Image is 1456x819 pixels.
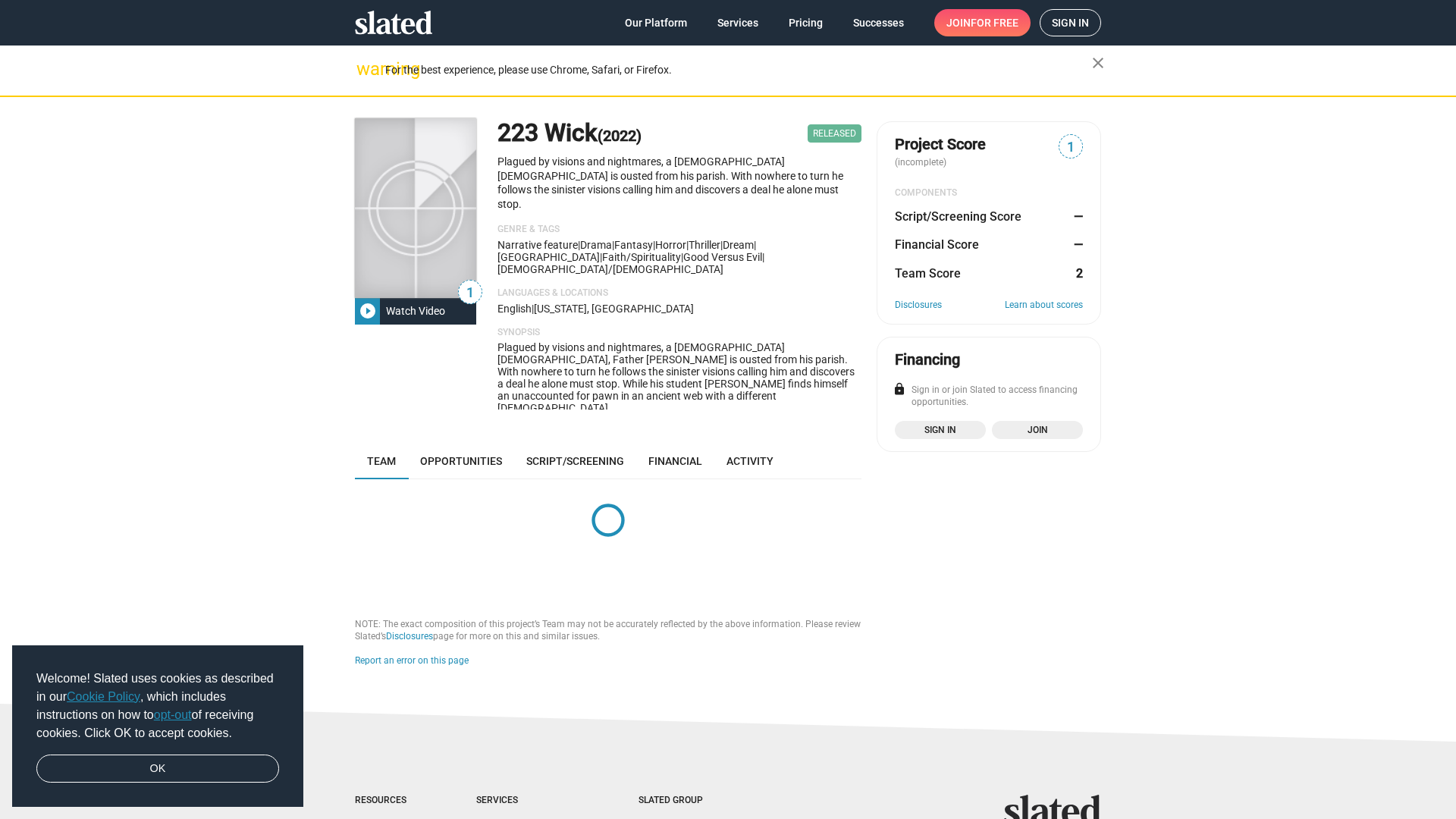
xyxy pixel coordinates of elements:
dd: 2 [1068,265,1083,281]
a: Joinfor free [934,9,1031,36]
span: Welcome! Slated uses cookies as described in our , which includes instructions on how to of recei... [36,670,279,742]
span: faith/spirituality [602,251,681,263]
a: Our Platform [613,9,699,36]
mat-icon: lock [893,382,906,396]
a: Sign in [895,421,986,439]
span: (2022) [598,127,642,145]
button: Watch Video [355,297,476,325]
span: Horror [655,239,686,251]
span: | [600,251,602,263]
p: Genre & Tags [497,224,861,236]
dd: — [1068,237,1083,253]
dt: Script/Screening Score [895,209,1021,224]
h1: 223 Wick [497,117,642,149]
div: NOTE: The exact composition of this project’s Team may not be accurately reflected by the above i... [355,619,861,643]
p: Plagued by visions and nightmares, a [DEMOGRAPHIC_DATA] [DEMOGRAPHIC_DATA] is ousted from his par... [497,155,861,211]
span: Sign in [1052,10,1089,36]
dt: Team Score [895,265,961,281]
span: Join [1001,422,1074,438]
span: [GEOGRAPHIC_DATA] [497,251,600,263]
span: | [754,239,756,251]
span: Thriller [689,239,720,251]
a: opt-out [154,708,192,721]
span: Join [946,9,1018,36]
span: Our Platform [625,9,687,36]
p: Synopsis [497,327,861,339]
a: dismiss cookie message [36,755,279,783]
span: [DEMOGRAPHIC_DATA]/[DEMOGRAPHIC_DATA] [497,263,723,275]
span: | [653,239,655,251]
span: Services [717,9,758,36]
span: 1 [1059,137,1082,158]
span: Plagued by visions and nightmares, a [DEMOGRAPHIC_DATA] [DEMOGRAPHIC_DATA], Father [PERSON_NAME] ... [497,341,855,414]
span: Sign in [904,422,977,438]
mat-icon: close [1089,54,1107,72]
a: Successes [841,9,916,36]
a: Sign in [1040,9,1101,36]
a: Financial [636,443,714,479]
a: Learn about scores [1005,300,1083,312]
span: | [686,239,689,251]
span: | [578,239,580,251]
div: Watch Video [380,297,451,325]
span: Activity [726,455,773,467]
a: Activity [714,443,786,479]
a: Team [355,443,408,479]
span: Successes [853,9,904,36]
span: Script/Screening [526,455,624,467]
mat-icon: warning [356,60,375,78]
div: Sign in or join Slated to access financing opportunities. [895,384,1083,409]
div: Resources [355,795,416,807]
a: Cookie Policy [67,690,140,703]
span: English [497,303,532,315]
a: Disclosures [386,631,433,642]
p: Languages & Locations [497,287,861,300]
span: (incomplete) [895,157,949,168]
span: | [681,251,683,263]
a: Opportunities [408,443,514,479]
span: | [720,239,723,251]
div: cookieconsent [12,645,303,808]
dt: Financial Score [895,237,979,253]
dd: — [1068,209,1083,224]
span: dream [723,239,754,251]
div: Slated Group [639,795,742,807]
span: 1 [459,283,482,303]
span: Financial [648,455,702,467]
span: Pricing [789,9,823,36]
mat-icon: play_circle_filled [359,302,377,320]
a: Disclosures [895,300,942,312]
a: Services [705,9,770,36]
span: Released [808,124,861,143]
span: for free [971,9,1018,36]
div: For the best experience, please use Chrome, Safari, or Firefox. [385,60,1092,80]
span: | [532,303,534,315]
span: [US_STATE], [GEOGRAPHIC_DATA] [534,303,694,315]
a: Pricing [777,9,835,36]
span: Project Score [895,134,986,155]
div: Financing [895,350,960,370]
span: good versus evil [683,251,762,263]
a: Join [992,421,1083,439]
span: Narrative feature [497,239,578,251]
span: | [612,239,614,251]
span: Fantasy [614,239,653,251]
button: Report an error on this page [355,655,469,667]
span: Opportunities [420,455,502,467]
span: Drama [580,239,612,251]
span: | [762,251,764,263]
a: Script/Screening [514,443,636,479]
div: COMPONENTS [895,187,1083,199]
div: Services [476,795,578,807]
span: Team [367,455,396,467]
